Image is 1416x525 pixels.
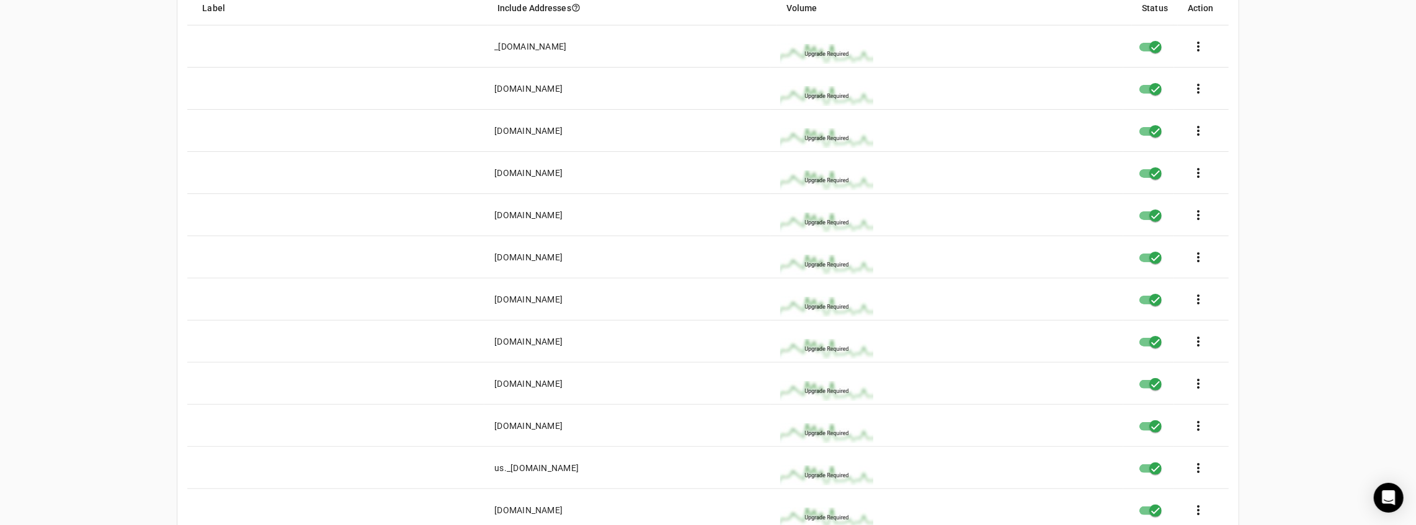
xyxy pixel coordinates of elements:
div: us._[DOMAIN_NAME] [494,462,579,474]
div: [DOMAIN_NAME] [494,335,563,348]
img: upgrade_sparkline.jpg [780,297,873,317]
img: upgrade_sparkline.jpg [780,339,873,359]
div: _[DOMAIN_NAME] [494,40,567,53]
div: [DOMAIN_NAME] [494,377,563,390]
div: [DOMAIN_NAME] [494,209,563,221]
div: [DOMAIN_NAME] [494,420,563,432]
img: upgrade_sparkline.jpg [780,423,873,443]
img: upgrade_sparkline.jpg [780,381,873,401]
div: [DOMAIN_NAME] [494,125,563,137]
div: [DOMAIN_NAME] [494,251,563,263]
div: Open Intercom Messenger [1374,483,1404,513]
img: upgrade_sparkline.jpg [780,44,873,64]
img: upgrade_sparkline.jpg [780,255,873,275]
img: upgrade_sparkline.jpg [780,213,873,232]
i: help_outline [571,3,581,12]
div: [DOMAIN_NAME] [494,293,563,306]
div: [DOMAIN_NAME] [494,82,563,95]
img: upgrade_sparkline.jpg [780,128,873,148]
img: upgrade_sparkline.jpg [780,86,873,106]
img: upgrade_sparkline.jpg [780,465,873,485]
div: [DOMAIN_NAME] [494,504,563,516]
div: [DOMAIN_NAME] [494,167,563,179]
img: upgrade_sparkline.jpg [780,170,873,190]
